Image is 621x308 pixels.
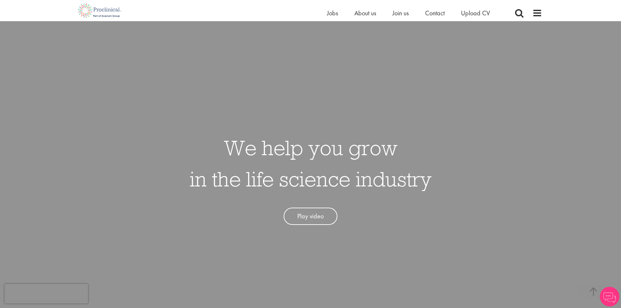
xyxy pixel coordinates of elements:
img: Chatbot [600,287,619,306]
a: Jobs [327,9,338,17]
a: Upload CV [461,9,490,17]
a: Play video [284,208,337,225]
a: Contact [425,9,445,17]
a: Join us [392,9,409,17]
a: About us [354,9,376,17]
h1: We help you grow in the life science industry [190,132,432,195]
